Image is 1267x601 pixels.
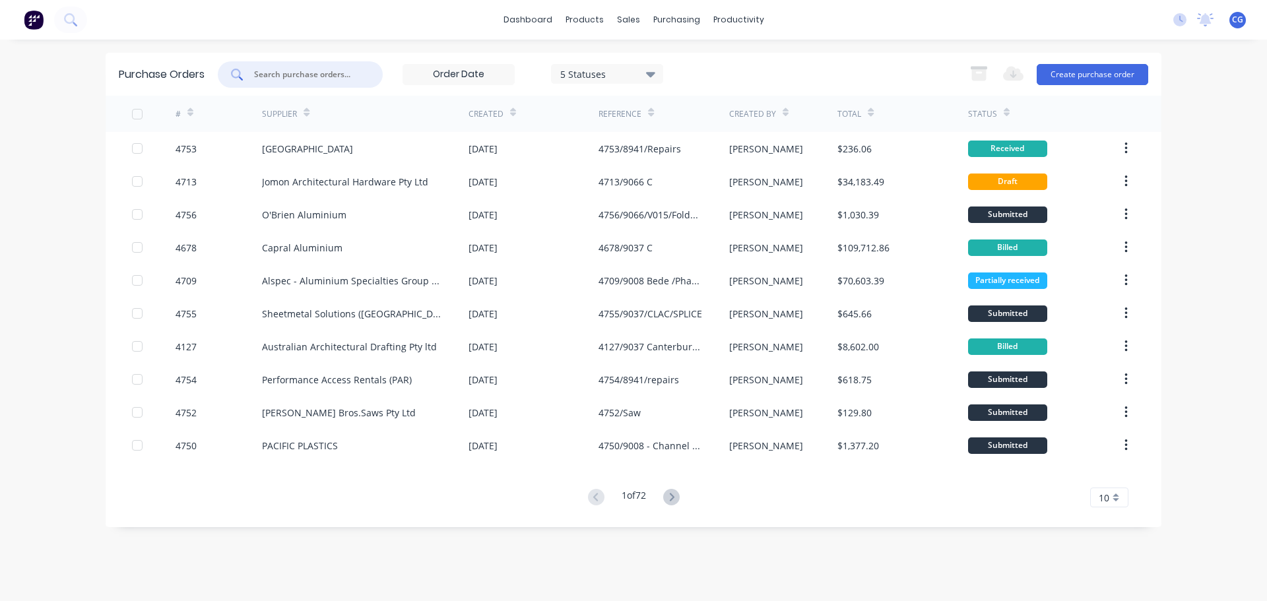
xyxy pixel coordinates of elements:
div: 4127/9037 Canterbury Leisure [599,340,702,354]
img: Factory [24,10,44,30]
div: [DATE] [469,340,498,354]
input: Order Date [403,65,514,84]
div: $8,602.00 [837,340,879,354]
div: [DATE] [469,241,498,255]
div: Sheetmetal Solutions ([GEOGRAPHIC_DATA]) Pty Ltd [262,307,442,321]
div: Created By [729,108,776,120]
div: [DATE] [469,439,498,453]
div: Created [469,108,504,120]
div: Australian Architectural Drafting Pty ltd [262,340,437,354]
div: Billed [968,338,1047,355]
div: $1,030.39 [837,208,879,222]
div: 4127 [176,340,197,354]
div: Performance Access Rentals (PAR) [262,373,412,387]
div: [DATE] [469,406,498,420]
div: Partially received [968,272,1047,289]
div: [PERSON_NAME] [729,142,803,156]
span: 10 [1099,491,1109,505]
div: [DATE] [469,307,498,321]
div: 4755/9037/CLAC/SPLICE [599,307,702,321]
div: 4754 [176,373,197,387]
div: 4752/Saw [599,406,641,420]
div: 4713 [176,175,197,189]
div: [PERSON_NAME] [729,208,803,222]
div: [GEOGRAPHIC_DATA] [262,142,353,156]
div: Received [968,141,1047,157]
div: 4678/9037 C [599,241,653,255]
div: productivity [707,10,771,30]
div: 4752 [176,406,197,420]
div: 4755 [176,307,197,321]
div: [PERSON_NAME] Bros.Saws Pty Ltd [262,406,416,420]
div: [PERSON_NAME] [729,241,803,255]
div: [DATE] [469,175,498,189]
div: purchasing [647,10,707,30]
div: $1,377.20 [837,439,879,453]
div: 4678 [176,241,197,255]
div: Submitted [968,404,1047,421]
div: products [559,10,610,30]
div: Status [968,108,997,120]
div: Submitted [968,206,1047,223]
div: 4709/9008 Bede /Phase 2 [599,274,702,288]
div: 4756 [176,208,197,222]
div: [PERSON_NAME] [729,274,803,288]
div: 1 of 72 [622,488,646,507]
div: 4753 [176,142,197,156]
div: Submitted [968,371,1047,388]
div: $109,712.86 [837,241,890,255]
div: Submitted [968,305,1047,322]
button: Create purchase order [1037,64,1148,85]
div: PACIFIC PLASTICS [262,439,338,453]
div: [PERSON_NAME] [729,406,803,420]
div: 5 Statuses [560,67,655,80]
div: Purchase Orders [119,67,205,82]
div: 4753/8941/Repairs [599,142,681,156]
div: $645.66 [837,307,872,321]
div: 4750 [176,439,197,453]
div: 4750/9008 - Channel Rubber [599,439,702,453]
div: Reference [599,108,641,120]
div: Alspec - Aluminium Specialties Group Pty Ltd [262,274,442,288]
div: O'Brien Aluminium [262,208,346,222]
div: Submitted [968,437,1047,454]
div: 4756/9066/V015/Folds&Flats [599,208,702,222]
div: [PERSON_NAME] [729,175,803,189]
div: 4709 [176,274,197,288]
div: Supplier [262,108,297,120]
div: $236.06 [837,142,872,156]
div: Draft [968,174,1047,190]
div: [DATE] [469,274,498,288]
div: $618.75 [837,373,872,387]
div: [DATE] [469,373,498,387]
div: sales [610,10,647,30]
div: Jomon Architectural Hardware Pty Ltd [262,175,428,189]
div: 4713/9066 C [599,175,653,189]
div: 4754/8941/repairs [599,373,679,387]
div: [PERSON_NAME] [729,439,803,453]
div: [PERSON_NAME] [729,340,803,354]
div: $70,603.39 [837,274,884,288]
div: [DATE] [469,208,498,222]
div: # [176,108,181,120]
span: CG [1232,14,1243,26]
div: $34,183.49 [837,175,884,189]
div: Capral Aluminium [262,241,342,255]
div: [DATE] [469,142,498,156]
div: Billed [968,239,1047,256]
a: dashboard [497,10,559,30]
div: Total [837,108,861,120]
div: [PERSON_NAME] [729,307,803,321]
input: Search purchase orders... [253,68,362,81]
div: $129.80 [837,406,872,420]
div: [PERSON_NAME] [729,373,803,387]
